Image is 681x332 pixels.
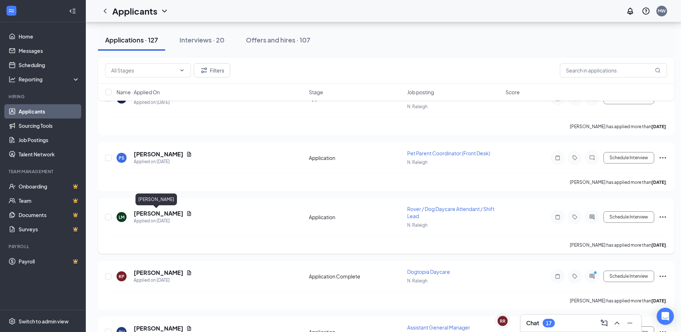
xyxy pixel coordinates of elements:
svg: MagnifyingGlass [655,67,661,73]
a: Talent Network [19,147,80,161]
a: OnboardingCrown [19,179,80,193]
div: Reporting [19,76,80,83]
svg: Document [186,270,192,276]
svg: ChevronLeft [101,7,109,15]
div: Application Complete [309,273,403,280]
a: TeamCrown [19,193,80,208]
a: SurveysCrown [19,222,80,236]
span: Name · Applied On [117,89,160,96]
svg: Collapse [69,7,76,15]
svg: Ellipses [658,154,667,162]
span: Stage [309,89,323,96]
svg: ChatInactive [588,155,596,161]
b: [DATE] [651,242,666,248]
svg: Ellipses [658,213,667,221]
h3: Chat [526,319,539,327]
p: [PERSON_NAME] has applied more than . [570,179,667,185]
a: Home [19,29,80,44]
a: Scheduling [19,58,80,72]
div: PS [119,155,124,161]
a: Sourcing Tools [19,119,80,133]
div: RR [500,318,505,324]
p: [PERSON_NAME] has applied more than . [570,242,667,248]
svg: Note [553,214,562,220]
input: All Stages [111,66,176,74]
b: [DATE] [651,180,666,185]
div: Applied on [DATE] [134,158,192,165]
span: Job posting [407,89,434,96]
svg: Tag [571,273,579,279]
div: 17 [546,320,552,326]
h1: Applicants [112,5,157,17]
svg: QuestionInfo [642,7,650,15]
p: [PERSON_NAME] has applied more than . [570,298,667,304]
svg: Filter [200,66,208,75]
div: Team Management [9,168,78,175]
svg: Document [186,326,192,331]
svg: ChevronDown [160,7,169,15]
span: N. Raleigh [407,278,428,283]
h5: [PERSON_NAME] [134,210,183,217]
div: Payroll [9,243,78,250]
a: Messages [19,44,80,58]
a: PayrollCrown [19,254,80,268]
svg: ActiveChat [588,273,596,279]
svg: Document [186,211,192,216]
svg: Tag [571,155,579,161]
svg: Minimize [626,319,634,327]
svg: ChevronUp [613,319,621,327]
svg: Analysis [9,76,16,83]
div: Open Intercom Messenger [657,308,674,325]
button: Minimize [624,317,636,329]
b: [DATE] [651,124,666,129]
p: [PERSON_NAME] has applied more than . [570,124,667,130]
svg: Tag [571,214,579,220]
div: Offers and hires · 107 [246,35,310,44]
a: Job Postings [19,133,80,147]
svg: ChevronDown [179,67,185,73]
span: Rover / Dog Daycare Attendant / Shift Lead [407,206,494,219]
svg: ComposeMessage [600,319,608,327]
svg: PrimaryDot [592,271,601,276]
div: MW [658,8,666,14]
div: Applied on [DATE] [134,217,192,225]
svg: Note [553,155,562,161]
svg: Notifications [626,7,635,15]
svg: Document [186,151,192,157]
div: KP [119,273,124,280]
span: N. Raleigh [407,160,428,165]
button: Schedule Interview [603,271,654,282]
b: [DATE] [651,298,666,303]
button: Schedule Interview [603,152,654,164]
button: Schedule Interview [603,211,654,223]
h5: [PERSON_NAME] [134,269,183,277]
svg: Settings [9,318,16,325]
a: Applicants [19,104,80,119]
div: Applications · 127 [105,35,158,44]
div: [PERSON_NAME] [135,193,177,205]
button: Filter Filters [194,63,230,77]
div: Application [309,154,403,161]
svg: Ellipses [658,272,667,281]
a: DocumentsCrown [19,208,80,222]
span: Pet Parent Coordinator (Front Desk) [407,150,490,156]
svg: ActiveChat [588,214,596,220]
h5: [PERSON_NAME] [134,150,183,158]
div: Hiring [9,94,78,100]
div: Interviews · 20 [179,35,224,44]
button: ChevronUp [611,317,623,329]
svg: Note [553,273,562,279]
span: Score [505,89,520,96]
div: Applied on [DATE] [134,277,192,284]
button: ComposeMessage [598,317,610,329]
span: N. Raleigh [407,222,428,228]
svg: WorkstreamLogo [8,7,15,14]
div: LM [119,214,124,220]
input: Search in applications [560,63,667,77]
div: Application [309,213,403,221]
span: Dogtopia Daycare [407,268,450,275]
div: Switch to admin view [19,318,69,325]
span: Assistant General Manager [407,324,470,331]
